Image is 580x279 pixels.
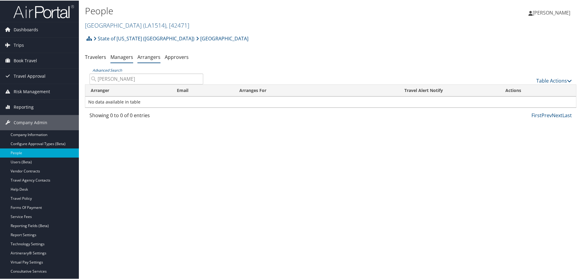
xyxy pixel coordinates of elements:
a: Table Actions [536,77,572,83]
img: airportal-logo.png [13,4,74,18]
th: Email: activate to sort column ascending [171,84,234,96]
th: Arranger: activate to sort column descending [85,84,171,96]
th: Arranges For: activate to sort column ascending [234,84,347,96]
td: No data available in table [85,96,576,107]
th: Travel Alert Notify: activate to sort column ascending [347,84,500,96]
a: Arrangers [137,53,160,60]
span: Risk Management [14,83,50,99]
a: Approvers [165,53,189,60]
a: Travelers [85,53,106,60]
a: [GEOGRAPHIC_DATA] [85,21,189,29]
th: Actions [500,84,576,96]
span: Company Admin [14,114,47,130]
span: Dashboards [14,22,38,37]
input: Advanced Search [89,73,203,84]
a: Last [562,111,572,118]
a: [GEOGRAPHIC_DATA] [196,32,248,44]
a: [PERSON_NAME] [528,3,576,21]
a: Prev [541,111,552,118]
span: [PERSON_NAME] [533,9,570,15]
span: Book Travel [14,53,37,68]
h1: People [85,4,413,17]
span: Trips [14,37,24,52]
a: Advanced Search [93,67,122,72]
span: ( LA1514 ) [143,21,166,29]
span: , [ 42471 ] [166,21,189,29]
a: Managers [110,53,133,60]
a: Next [552,111,562,118]
a: State of [US_STATE] ([GEOGRAPHIC_DATA]) [93,32,194,44]
a: First [531,111,541,118]
span: Reporting [14,99,34,114]
div: Showing 0 to 0 of 0 entries [89,111,203,121]
span: Travel Approval [14,68,46,83]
